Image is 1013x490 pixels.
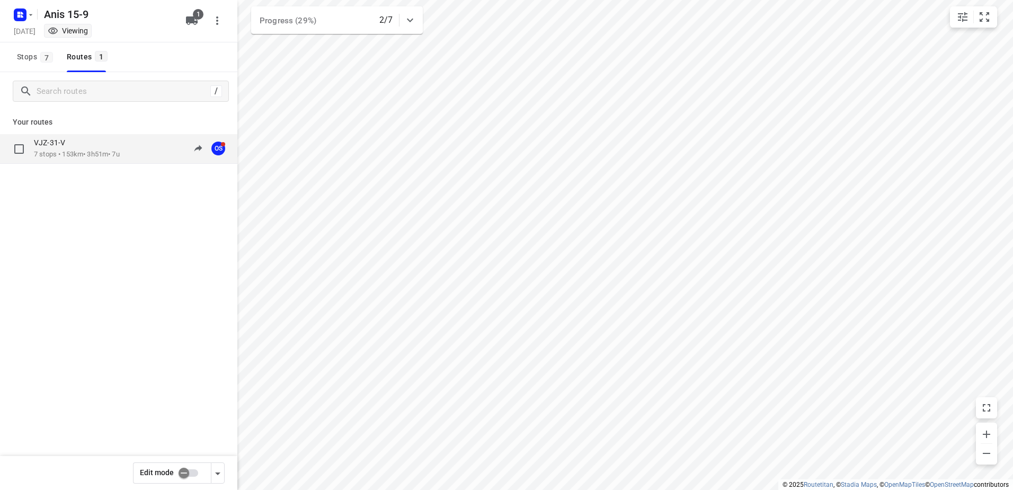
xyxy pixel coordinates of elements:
li: © 2025 , © , © © contributors [783,481,1009,488]
div: Driver app settings [211,466,224,479]
a: Stadia Maps [841,481,877,488]
span: 7 [40,52,53,63]
p: 2/7 [379,14,393,27]
p: VJZ-31-V [34,138,72,147]
button: Fit zoom [974,6,995,28]
span: 1 [193,9,203,20]
input: Search routes [37,83,210,100]
button: Map settings [952,6,973,28]
span: Stops [17,50,56,64]
div: You are currently in view mode. To make any changes, go to edit project. [48,25,88,36]
button: Send to driver [188,138,209,159]
p: Your routes [13,117,225,128]
a: OpenMapTiles [884,481,925,488]
div: Progress (29%)2/7 [251,6,423,34]
a: OpenStreetMap [930,481,974,488]
span: Progress (29%) [260,16,316,25]
a: Routetitan [804,481,833,488]
span: 1 [95,51,108,62]
p: 7 stops • 153km • 3h51m • 7u [34,150,120,160]
div: small contained button group [950,6,997,28]
div: / [210,85,222,97]
span: Edit mode [140,468,174,477]
span: Select [8,138,30,160]
button: 1 [181,10,202,31]
div: Routes [67,50,111,64]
